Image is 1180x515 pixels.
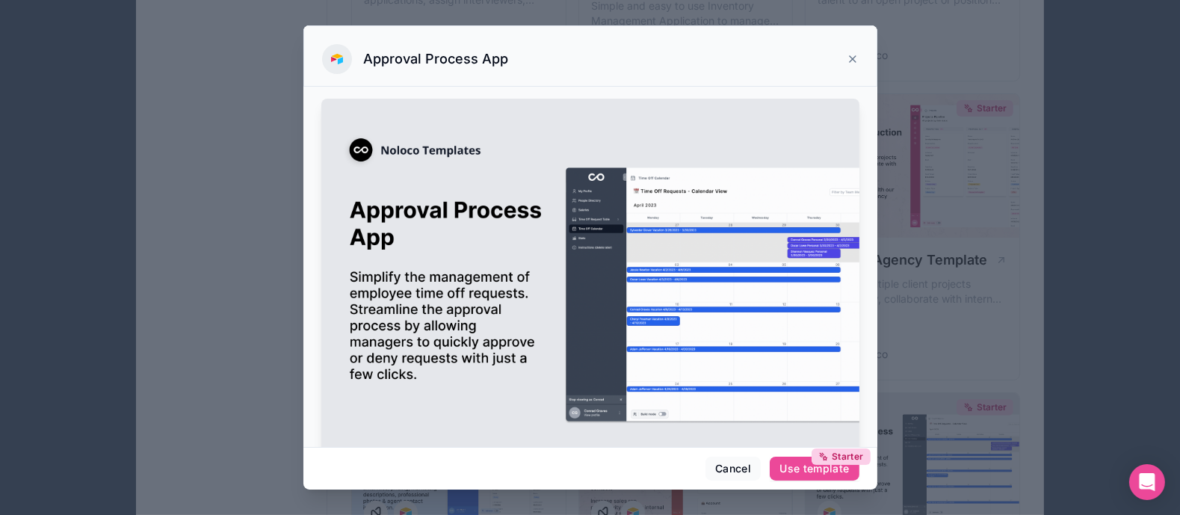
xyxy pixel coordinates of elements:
img: Approval Process App [321,99,859,490]
button: Cancel [705,457,761,481]
h3: Approval Process App [364,50,509,68]
div: Use template [779,462,849,475]
div: Open Intercom Messenger [1129,464,1165,500]
button: StarterUse template [770,457,859,481]
span: Starter [832,451,863,463]
img: Airtable Logo [331,53,343,65]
